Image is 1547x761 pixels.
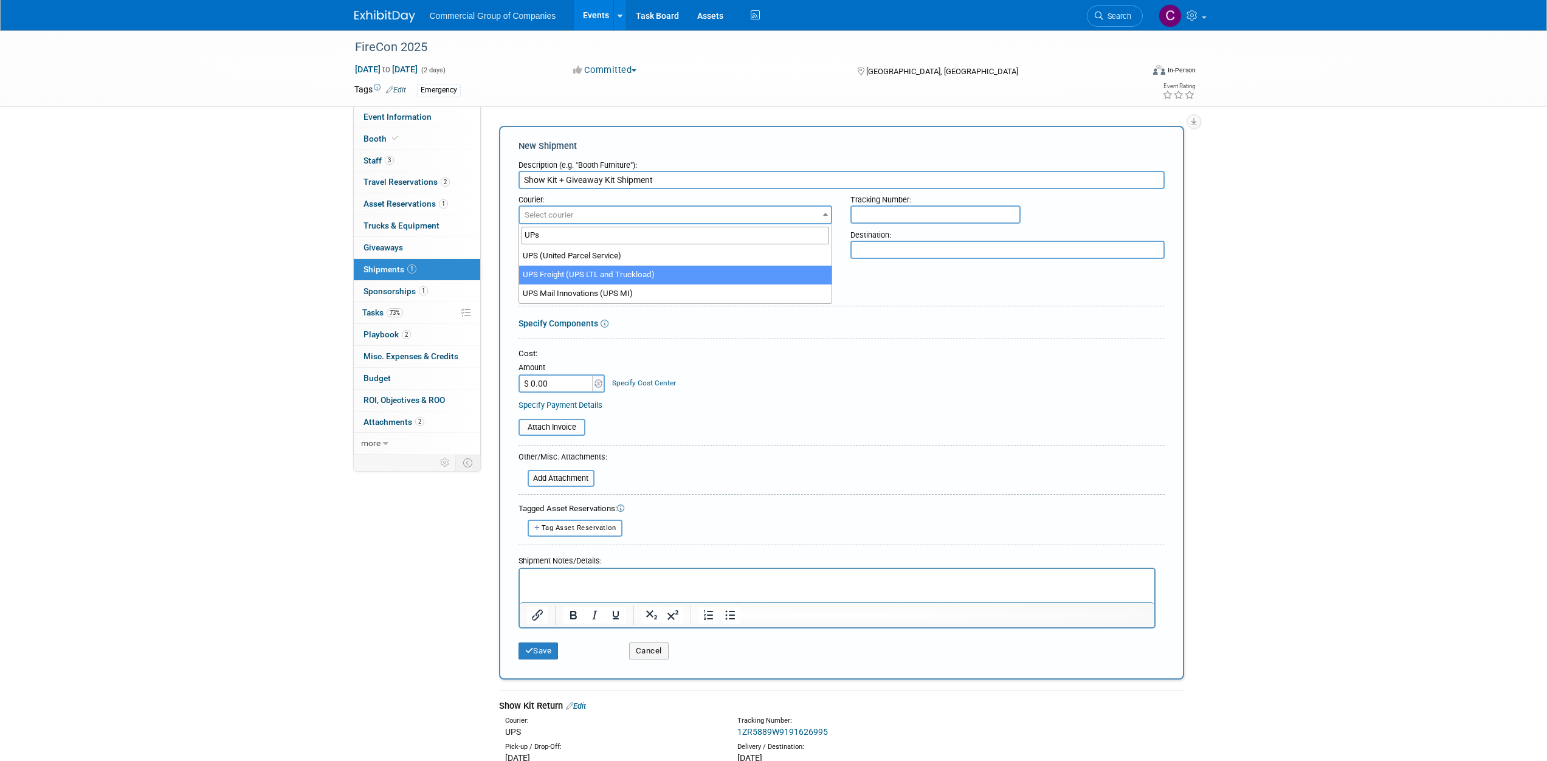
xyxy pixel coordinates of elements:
a: more [354,433,480,454]
td: Personalize Event Tab Strip [435,455,456,470]
div: Courier: [505,716,719,726]
span: Sponsorships [363,286,428,296]
span: Budget [363,373,391,383]
a: 1ZR5889W9191626995 [737,727,828,737]
span: 1 [407,264,416,274]
span: Trucks & Equipment [363,221,439,230]
div: In-Person [1167,66,1196,75]
input: Search... [522,227,830,244]
a: Specify Payment Details [519,401,602,410]
a: Edit [566,701,586,711]
li: UPS (United Parcel Service) [519,247,832,266]
li: UPS Freight (UPS LTL and Truckload) [519,266,832,284]
div: New Shipment [519,140,1165,153]
span: Staff [363,156,394,165]
a: Booth [354,128,480,150]
span: Giveaways [363,243,403,252]
a: Sponsorships1 [354,281,480,302]
td: Tags [354,83,406,97]
span: Tag Asset Reservation [542,524,616,532]
a: Search [1087,5,1143,27]
a: Budget [354,368,480,389]
button: Italic [584,607,605,624]
a: Attachments2 [354,411,480,433]
div: Delivery / Destination: [737,742,951,752]
i: Booth reservation complete [392,135,398,142]
span: Search [1103,12,1131,21]
img: ExhibitDay [354,10,415,22]
div: Courier: [519,189,833,205]
span: [DATE] [DATE] [354,64,418,75]
button: Tag Asset Reservation [528,520,623,536]
span: Travel Reservations [363,177,450,187]
span: Asset Reservations [363,199,448,208]
div: Event Rating [1162,83,1195,89]
button: Committed [569,64,641,77]
span: Event Information [363,112,432,122]
button: Underline [605,607,626,624]
span: 2 [415,417,424,426]
span: Attachments [363,417,424,427]
button: Bullet list [720,607,740,624]
img: Cole Mattern [1159,4,1182,27]
button: Save [519,642,559,659]
span: Commercial Group of Companies [430,11,556,21]
button: Bold [563,607,584,624]
span: ROI, Objectives & ROO [363,395,445,405]
span: 2 [402,330,411,339]
div: Tagged Asset Reservations: [519,503,1165,515]
button: Cancel [629,642,669,659]
span: 3 [385,156,394,165]
a: Specify Cost Center [612,379,676,387]
span: 1 [439,199,448,208]
div: Show Kit Return [499,700,1184,712]
a: Asset Reservations1 [354,193,480,215]
a: Shipments1 [354,259,480,280]
span: to [381,64,392,74]
span: 1 [419,286,428,295]
button: Insert/edit link [527,607,548,624]
a: Staff3 [354,150,480,171]
div: UPS [505,726,719,738]
span: Playbook [363,329,411,339]
span: (2 days) [420,66,446,74]
a: Trucks & Equipment [354,215,480,236]
span: 2 [441,177,450,187]
a: Playbook2 [354,324,480,345]
button: Superscript [663,607,683,624]
button: Subscript [641,607,662,624]
span: Shipments [363,264,416,274]
li: UPS Mail Innovations (UPS MI) [519,284,832,303]
a: ROI, Objectives & ROO [354,390,480,411]
span: more [361,438,381,448]
div: Description (e.g. "Booth Furniture"): [519,154,1165,171]
a: Misc. Expenses & Credits [354,346,480,367]
div: Emergency [417,84,461,97]
span: Tasks [362,308,403,317]
div: Other/Misc. Attachments: [519,452,607,466]
div: Amount [519,362,607,374]
div: Cost: [519,348,1165,360]
div: Destination: [850,224,1165,241]
span: Select courier [525,210,574,219]
div: Event Format [1071,63,1196,81]
div: Shipment Notes/Details: [519,550,1156,568]
a: Giveaways [354,237,480,258]
td: Toggle Event Tabs [455,455,480,470]
span: Misc. Expenses & Credits [363,351,458,361]
div: Pick-up / Drop-Off: [505,742,719,752]
span: Booth [363,134,401,143]
div: FireCon 2025 [351,36,1125,58]
a: Tasks73% [354,302,480,323]
a: Edit [386,86,406,94]
img: Format-Inperson.png [1153,65,1165,75]
a: Event Information [354,106,480,128]
div: Tracking Number: [850,189,1165,205]
a: Specify Components [519,319,598,328]
span: 73% [387,308,403,317]
div: Tracking Number: [737,716,1010,726]
button: Numbered list [698,607,719,624]
span: [GEOGRAPHIC_DATA], [GEOGRAPHIC_DATA] [866,67,1018,76]
a: Travel Reservations2 [354,171,480,193]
